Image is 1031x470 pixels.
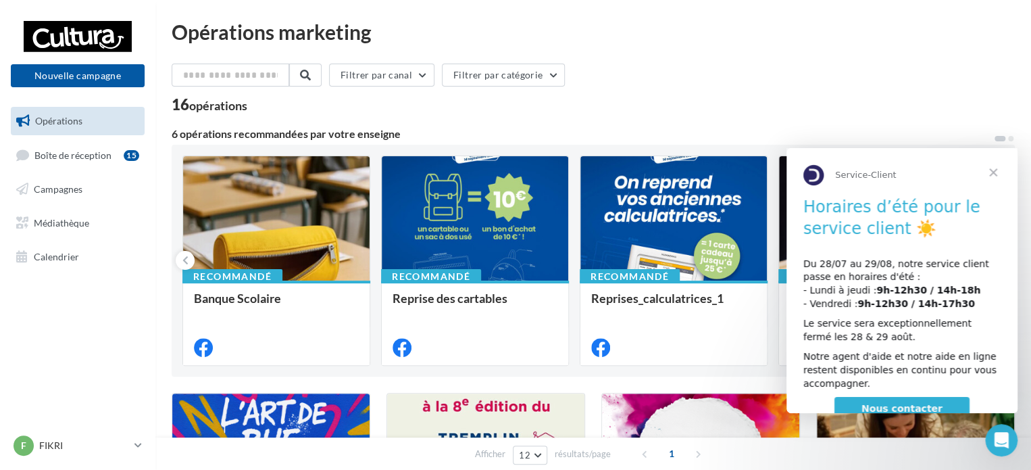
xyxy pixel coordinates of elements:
[985,424,1017,456] iframe: Intercom live chat
[182,269,282,284] div: Recommandé
[580,269,680,284] div: Recommandé
[21,439,26,452] span: F
[35,115,82,126] span: Opérations
[8,243,147,271] a: Calendrier
[442,64,565,87] button: Filtrer par catégorie
[34,250,79,262] span: Calendrier
[519,450,530,461] span: 12
[8,209,147,237] a: Médiathèque
[8,107,147,135] a: Opérations
[39,439,129,452] p: FIKRI
[475,448,505,461] span: Afficher
[8,175,147,204] a: Campagnes
[75,255,156,266] span: Nous contacter
[34,183,82,195] span: Campagnes
[48,249,183,273] a: Nous contacter
[34,149,111,160] span: Boîte de réception
[34,217,89,229] span: Médiathèque
[778,269,878,284] div: Recommandé
[11,64,145,87] button: Nouvelle campagne
[172,97,247,112] div: 16
[11,433,145,459] a: F FIKRI
[329,64,434,87] button: Filtrer par canal
[189,99,247,112] div: opérations
[661,443,682,465] span: 1
[124,150,139,161] div: 15
[786,148,1017,413] iframe: Intercom live chat message
[555,448,611,461] span: résultats/page
[194,291,281,306] span: Banque Scolaire
[172,128,993,139] div: 6 opérations recommandées par votre enseigne
[513,446,547,465] button: 12
[172,22,1015,42] div: Opérations marketing
[393,291,507,306] span: Reprise des cartables
[8,141,147,170] a: Boîte de réception15
[381,269,481,284] div: Recommandé
[591,291,724,306] span: Reprises_calculatrices_1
